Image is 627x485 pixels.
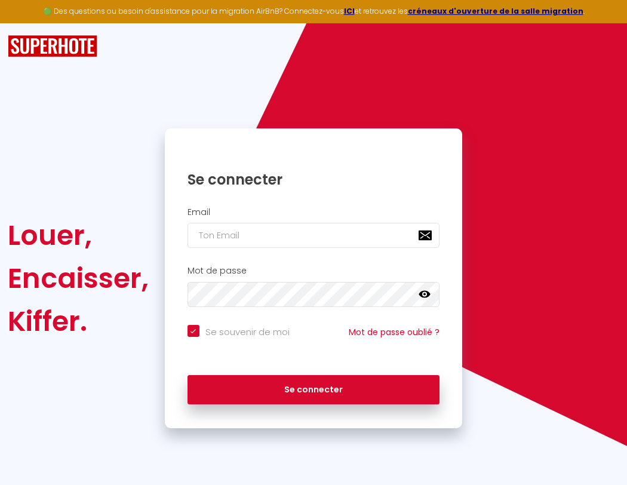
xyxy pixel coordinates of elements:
[344,6,355,16] a: ICI
[408,6,583,16] a: créneaux d'ouverture de la salle migration
[8,35,97,57] img: SuperHote logo
[8,300,149,343] div: Kiffer.
[349,326,439,338] a: Mot de passe oublié ?
[188,266,440,276] h2: Mot de passe
[188,207,440,217] h2: Email
[8,257,149,300] div: Encaisser,
[188,170,440,189] h1: Se connecter
[8,214,149,257] div: Louer,
[188,375,440,405] button: Se connecter
[188,223,440,248] input: Ton Email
